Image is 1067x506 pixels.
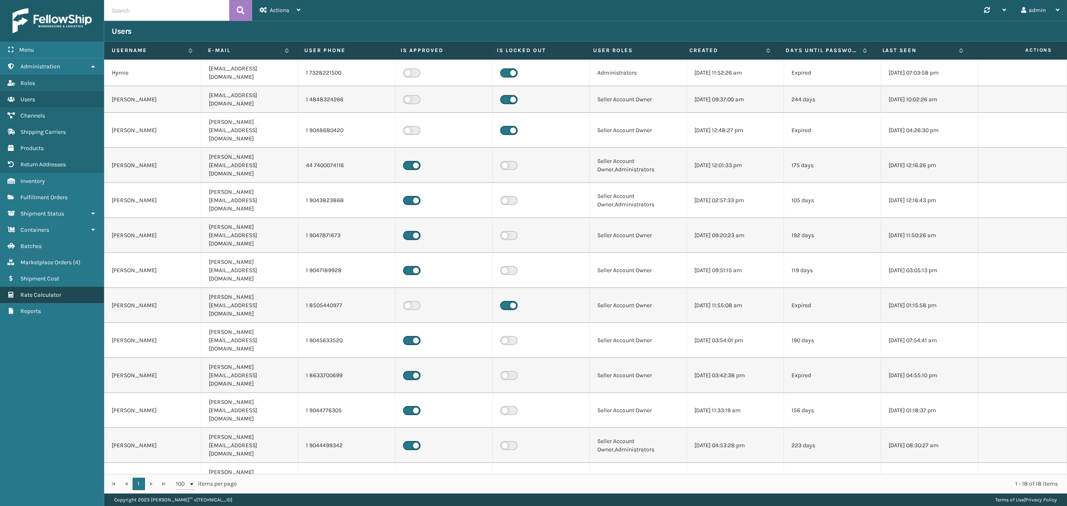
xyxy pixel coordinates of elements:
[201,288,298,323] td: [PERSON_NAME][EMAIL_ADDRESS][DOMAIN_NAME]
[687,463,784,498] td: [DATE] 11:58:09 am
[201,463,298,498] td: [PERSON_NAME][EMAIL_ADDRESS][DOMAIN_NAME]
[20,161,66,168] span: Return Addresses
[593,47,674,54] label: User Roles
[73,259,80,266] span: ( 4 )
[20,80,35,87] span: Roles
[687,428,784,463] td: [DATE] 04:53:28 pm
[590,463,687,498] td: Seller Account Owner,Administrators
[298,393,396,428] td: 1 9044776305
[590,428,687,463] td: Seller Account Owner,Administrators
[208,47,281,54] label: E-mail
[687,393,784,428] td: [DATE] 11:33:19 am
[590,288,687,323] td: Seller Account Owner
[995,493,1057,506] div: |
[298,218,396,253] td: 1 9047871673
[401,47,481,54] label: Is Approved
[881,253,978,288] td: [DATE] 03:05:13 pm
[784,323,881,358] td: 190 days
[590,60,687,86] td: Administrators
[882,47,955,54] label: Last Seen
[784,428,881,463] td: 223 days
[104,358,201,393] td: [PERSON_NAME]
[784,183,881,218] td: 105 days
[104,183,201,218] td: [PERSON_NAME]
[20,226,49,233] span: Containers
[114,493,232,506] p: Copyright 2023 [PERSON_NAME]™ v [TECHNICAL_ID]
[201,60,298,86] td: [EMAIL_ADDRESS][DOMAIN_NAME]
[104,428,201,463] td: [PERSON_NAME]
[298,323,396,358] td: 1 9045633520
[881,113,978,148] td: [DATE] 04:26:30 pm
[881,428,978,463] td: [DATE] 08:30:27 am
[881,463,978,498] td: [DATE] 09:14:50 am
[20,243,42,250] span: Batches
[881,60,978,86] td: [DATE] 07:03:58 pm
[201,358,298,393] td: [PERSON_NAME][EMAIL_ADDRESS][DOMAIN_NAME]
[20,128,66,135] span: Shipping Carriers
[590,393,687,428] td: Seller Account Owner
[112,47,184,54] label: Username
[176,480,188,488] span: 100
[20,63,60,70] span: Administration
[687,86,784,113] td: [DATE] 09:37:00 am
[687,288,784,323] td: [DATE] 11:55:08 am
[20,291,61,298] span: Rate Calculator
[298,86,396,113] td: 1 4848324266
[590,218,687,253] td: Seller Account Owner
[784,148,881,183] td: 175 days
[20,178,45,185] span: Inventory
[881,218,978,253] td: [DATE] 11:50:26 am
[20,96,35,103] span: Users
[881,183,978,218] td: [DATE] 12:16:43 pm
[176,478,237,490] span: items per page
[133,478,145,490] a: 1
[881,323,978,358] td: [DATE] 07:54:41 am
[20,112,45,119] span: Channels
[201,183,298,218] td: [PERSON_NAME][EMAIL_ADDRESS][DOMAIN_NAME]
[687,148,784,183] td: [DATE] 12:01:33 pm
[112,26,132,36] h3: Users
[104,148,201,183] td: [PERSON_NAME]
[298,358,396,393] td: 1 8633700699
[20,210,64,217] span: Shipment Status
[590,148,687,183] td: Seller Account Owner,Administrators
[590,183,687,218] td: Seller Account Owner,Administrators
[104,288,201,323] td: [PERSON_NAME]
[590,86,687,113] td: Seller Account Owner
[881,288,978,323] td: [DATE] 01:15:58 pm
[590,253,687,288] td: Seller Account Owner
[995,497,1024,503] a: Terms of Use
[20,308,41,315] span: Reports
[784,463,881,498] td: 317 days
[298,183,396,218] td: 1 9043823868
[19,46,34,53] span: Menu
[104,113,201,148] td: [PERSON_NAME]
[201,113,298,148] td: [PERSON_NAME][EMAIL_ADDRESS][DOMAIN_NAME]
[270,7,289,14] span: Actions
[104,253,201,288] td: [PERSON_NAME]
[298,113,396,148] td: 1 9048680420
[687,113,784,148] td: [DATE] 12:48:27 pm
[104,60,201,86] td: Hymie
[201,393,298,428] td: [PERSON_NAME][EMAIL_ADDRESS][DOMAIN_NAME]
[201,323,298,358] td: [PERSON_NAME][EMAIL_ADDRESS][DOMAIN_NAME]
[689,47,762,54] label: Created
[201,253,298,288] td: [PERSON_NAME][EMAIL_ADDRESS][DOMAIN_NAME]
[881,86,978,113] td: [DATE] 10:02:26 am
[104,323,201,358] td: [PERSON_NAME]
[20,259,72,266] span: Marketplace Orders
[590,358,687,393] td: Seller Account Owner
[687,60,784,86] td: [DATE] 11:52:26 am
[20,194,68,201] span: Fulfillment Orders
[298,60,396,86] td: 1 7328221500
[881,358,978,393] td: [DATE] 04:55:10 pm
[784,288,881,323] td: Expired
[784,86,881,113] td: 244 days
[13,8,92,33] img: logo
[201,148,298,183] td: [PERSON_NAME][EMAIL_ADDRESS][DOMAIN_NAME]
[974,43,1057,57] span: Actions
[298,463,396,498] td: 1 8434127020
[784,358,881,393] td: Expired
[497,47,578,54] label: Is Locked Out
[784,253,881,288] td: 119 days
